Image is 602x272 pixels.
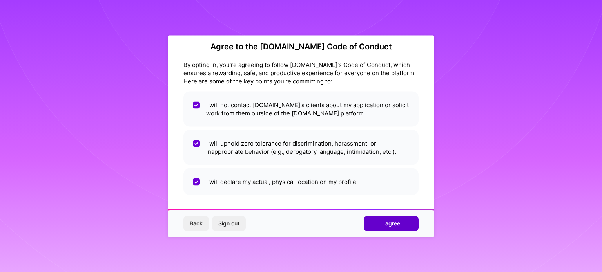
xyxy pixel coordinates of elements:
button: Sign out [212,216,246,231]
button: I agree [364,216,419,231]
span: I agree [382,220,400,227]
button: Back [183,216,209,231]
li: I will uphold zero tolerance for discrimination, harassment, or inappropriate behavior (e.g., der... [183,130,419,165]
li: I will declare my actual, physical location on my profile. [183,168,419,195]
span: Back [190,220,203,227]
div: By opting in, you're agreeing to follow [DOMAIN_NAME]'s Code of Conduct, which ensures a rewardin... [183,60,419,85]
li: I will not contact [DOMAIN_NAME]'s clients about my application or solicit work from them outside... [183,91,419,126]
h2: Agree to the [DOMAIN_NAME] Code of Conduct [183,41,419,51]
span: Sign out [218,220,239,227]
